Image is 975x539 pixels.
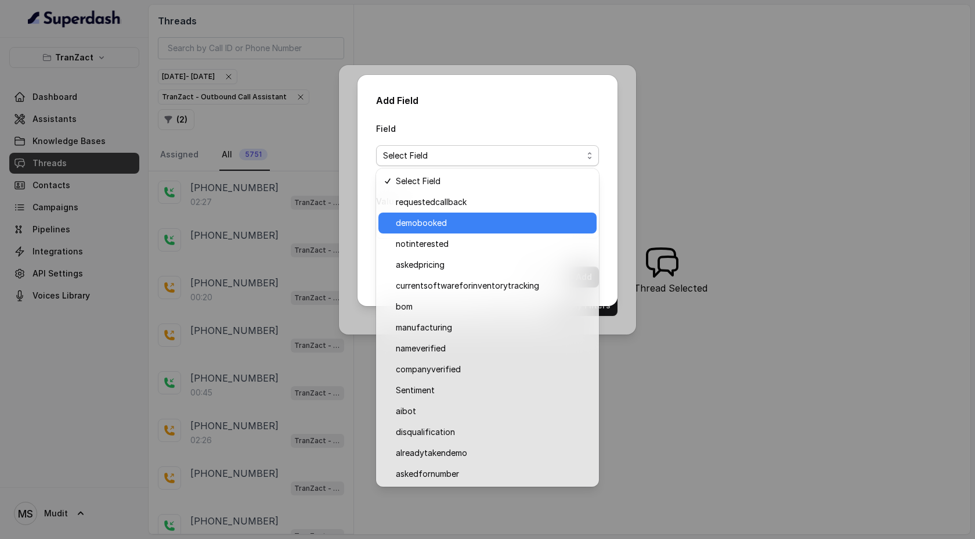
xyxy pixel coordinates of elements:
span: askedfornumber [396,467,590,481]
span: currentsoftwareforinventorytracking [396,279,590,293]
span: aibot [396,404,590,418]
span: nameverified [396,342,590,355]
span: requestedcallback [396,195,590,209]
span: Sentiment [396,383,590,397]
span: demobooked [396,216,590,230]
span: askedpricing [396,258,590,272]
span: Select Field [396,174,590,188]
span: disqualification [396,425,590,439]
button: Select Field [376,145,599,166]
span: companyverified [396,362,590,376]
span: notinterested [396,237,590,251]
span: alreadytakendemo [396,446,590,460]
span: bom [396,300,590,314]
div: Select Field [376,168,599,487]
span: manufacturing [396,321,590,335]
span: Select Field [383,149,583,163]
